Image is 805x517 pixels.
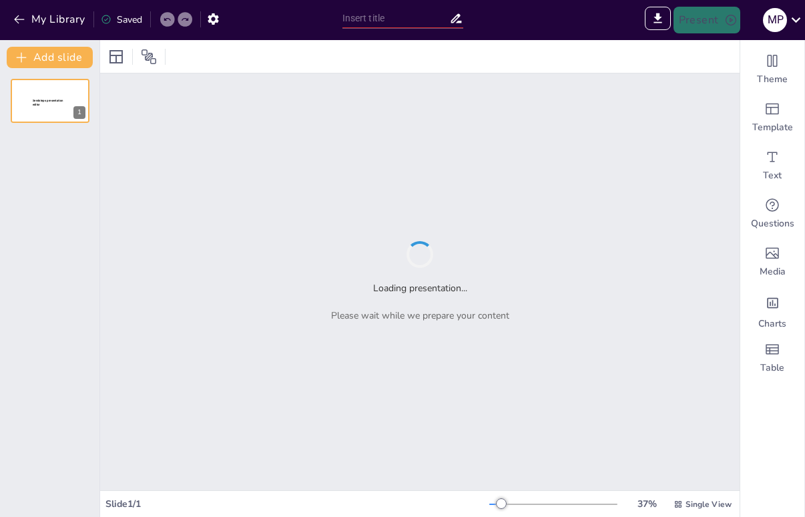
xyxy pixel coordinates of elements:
[141,49,157,65] span: Position
[7,47,93,68] button: Add slide
[631,497,663,511] div: 37 %
[740,45,804,94] div: Change the overall theme
[740,142,804,190] div: Add text boxes
[73,106,85,119] div: 1
[686,498,732,510] span: Single View
[760,265,786,279] span: Media
[740,286,804,334] div: Add charts and graphs
[105,497,489,511] div: Slide 1 / 1
[751,217,794,230] span: Questions
[11,79,89,123] div: 1
[752,121,793,134] span: Template
[674,7,740,33] button: Present
[373,281,467,295] h2: Loading presentation...
[740,334,804,382] div: Add a table
[10,9,91,30] button: My Library
[740,238,804,286] div: Add images, graphics, shapes or video
[740,190,804,238] div: Get real-time input from your audience
[33,99,63,106] span: Sendsteps presentation editor
[763,7,787,33] button: m p
[105,46,127,67] div: Layout
[760,361,784,375] span: Table
[342,9,449,28] input: Insert title
[763,169,782,182] span: Text
[757,73,788,86] span: Theme
[758,317,786,331] span: Charts
[101,13,142,27] div: Saved
[331,309,509,323] p: Please wait while we prepare your content
[645,7,671,33] span: Export to PowerPoint
[763,8,787,32] div: m p
[740,94,804,142] div: Add ready made slides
